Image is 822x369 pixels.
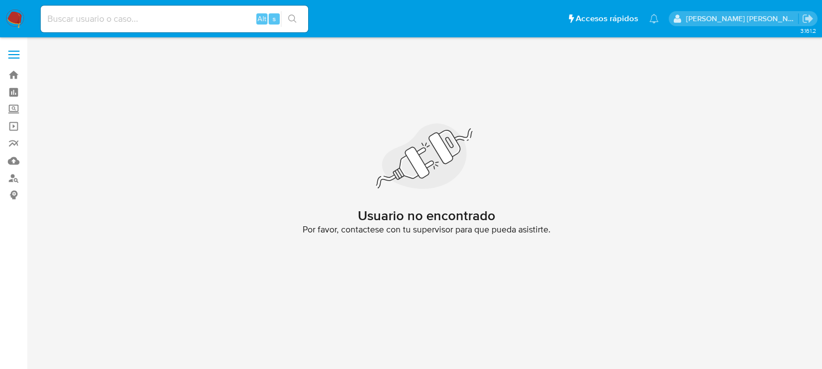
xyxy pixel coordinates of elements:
input: Buscar usuario o caso... [41,12,308,26]
span: Accesos rápidos [576,13,638,25]
a: Notificaciones [649,14,659,23]
button: search-icon [281,11,304,27]
span: s [273,13,276,24]
span: Alt [257,13,266,24]
a: Salir [802,13,814,25]
span: Por favor, contactese con tu supervisor para que pueda asistirte. [303,224,551,235]
h2: Usuario no encontrado [358,207,495,224]
p: brenda.morenoreyes@mercadolibre.com.mx [686,13,799,24]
